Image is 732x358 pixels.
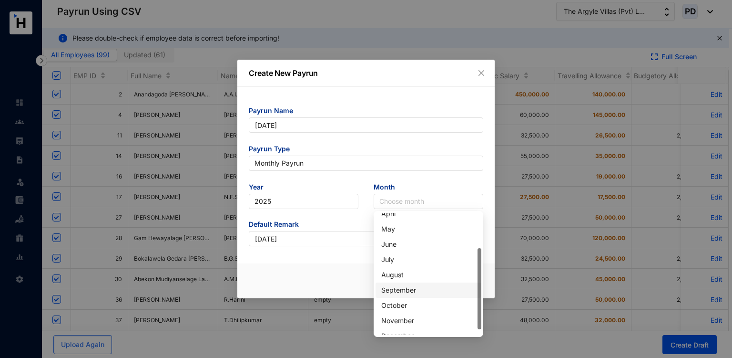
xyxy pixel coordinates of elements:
input: Eg: Salary November [249,231,483,246]
div: September [376,283,481,298]
div: October [381,300,476,311]
div: April [376,206,481,221]
div: April [381,209,476,219]
span: 2025 [254,194,353,209]
div: August [376,267,481,283]
div: August [381,270,476,280]
div: December [376,328,481,344]
input: Eg: November Payrun [249,117,483,133]
div: June [381,239,476,250]
span: Year [249,182,358,194]
div: November [376,313,481,328]
button: Close [476,68,487,78]
div: May [376,221,481,237]
div: July [381,254,476,265]
div: May [381,224,476,234]
div: June [376,237,481,252]
div: October [376,298,481,313]
div: September [381,285,476,295]
span: Default Remark [249,220,483,231]
span: Monthly Payrun [254,156,478,170]
span: Payrun Type [249,144,483,156]
p: Create New Payrun [249,67,483,79]
span: Month [374,182,483,194]
div: November [381,316,476,326]
div: July [376,252,481,267]
span: Payrun Name [249,106,483,117]
span: close [478,69,485,77]
div: December [381,331,476,341]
